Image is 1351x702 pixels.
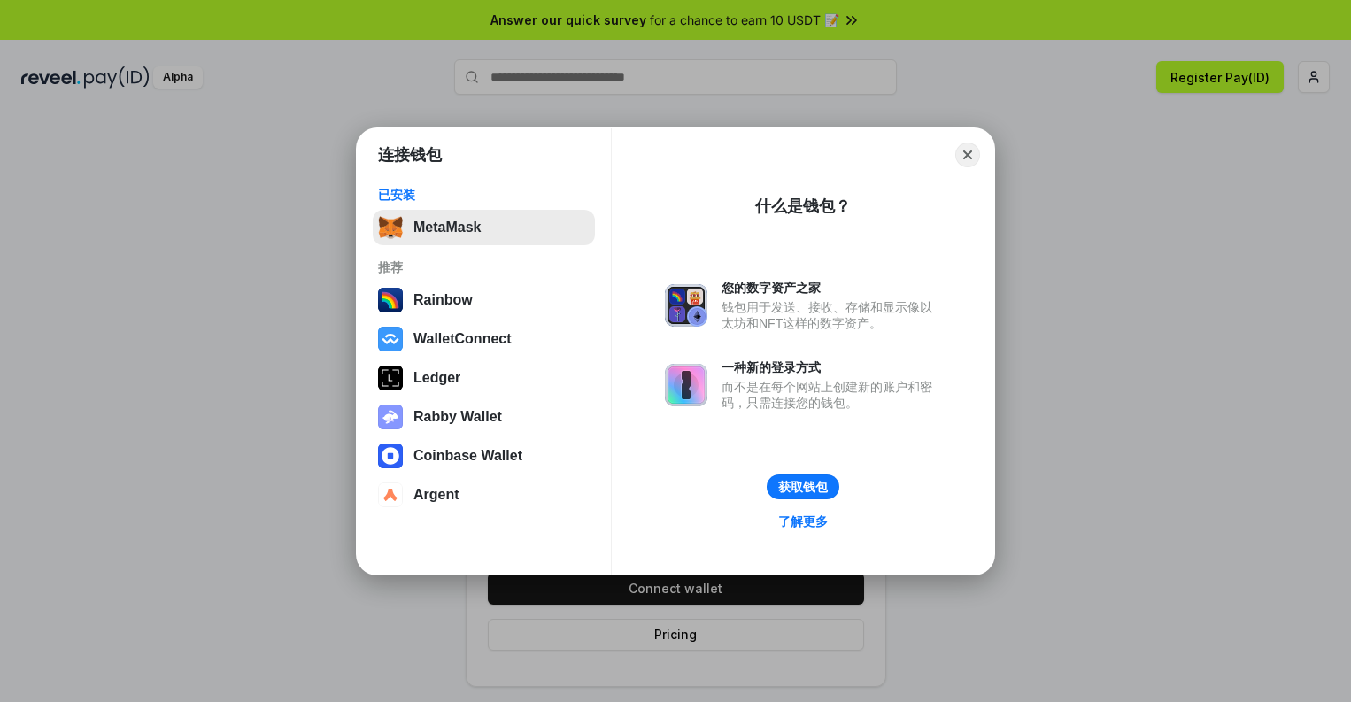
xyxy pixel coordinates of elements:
img: svg+xml,%3Csvg%20fill%3D%22none%22%20height%3D%2233%22%20viewBox%3D%220%200%2035%2033%22%20width%... [378,215,403,240]
div: Rabby Wallet [413,409,502,425]
button: WalletConnect [373,321,595,357]
img: svg+xml,%3Csvg%20width%3D%22120%22%20height%3D%22120%22%20viewBox%3D%220%200%20120%20120%22%20fil... [378,288,403,312]
div: Coinbase Wallet [413,448,522,464]
div: Argent [413,487,459,503]
div: Ledger [413,370,460,386]
button: Rainbow [373,282,595,318]
img: svg+xml,%3Csvg%20width%3D%2228%22%20height%3D%2228%22%20viewBox%3D%220%200%2028%2028%22%20fill%3D... [378,482,403,507]
div: 一种新的登录方式 [722,359,941,375]
img: svg+xml,%3Csvg%20width%3D%2228%22%20height%3D%2228%22%20viewBox%3D%220%200%2028%2028%22%20fill%3D... [378,444,403,468]
img: svg+xml,%3Csvg%20xmlns%3D%22http%3A%2F%2Fwww.w3.org%2F2000%2Fsvg%22%20fill%3D%22none%22%20viewBox... [665,284,707,327]
button: Argent [373,477,595,513]
div: 您的数字资产之家 [722,280,941,296]
div: WalletConnect [413,331,512,347]
button: Coinbase Wallet [373,438,595,474]
div: 钱包用于发送、接收、存储和显示像以太坊和NFT这样的数字资产。 [722,299,941,331]
button: MetaMask [373,210,595,245]
img: svg+xml,%3Csvg%20width%3D%2228%22%20height%3D%2228%22%20viewBox%3D%220%200%2028%2028%22%20fill%3D... [378,327,403,351]
button: 获取钱包 [767,474,839,499]
div: Rainbow [413,292,473,308]
img: svg+xml,%3Csvg%20xmlns%3D%22http%3A%2F%2Fwww.w3.org%2F2000%2Fsvg%22%20width%3D%2228%22%20height%3... [378,366,403,390]
img: svg+xml,%3Csvg%20xmlns%3D%22http%3A%2F%2Fwww.w3.org%2F2000%2Fsvg%22%20fill%3D%22none%22%20viewBox... [665,364,707,406]
div: MetaMask [413,220,481,235]
div: 推荐 [378,259,590,275]
div: 而不是在每个网站上创建新的账户和密码，只需连接您的钱包。 [722,379,941,411]
button: Rabby Wallet [373,399,595,435]
button: Close [955,143,980,167]
div: 了解更多 [778,513,828,529]
h1: 连接钱包 [378,144,442,166]
div: 什么是钱包？ [755,196,851,217]
img: svg+xml,%3Csvg%20xmlns%3D%22http%3A%2F%2Fwww.w3.org%2F2000%2Fsvg%22%20fill%3D%22none%22%20viewBox... [378,405,403,429]
a: 了解更多 [768,510,838,533]
div: 已安装 [378,187,590,203]
div: 获取钱包 [778,479,828,495]
button: Ledger [373,360,595,396]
